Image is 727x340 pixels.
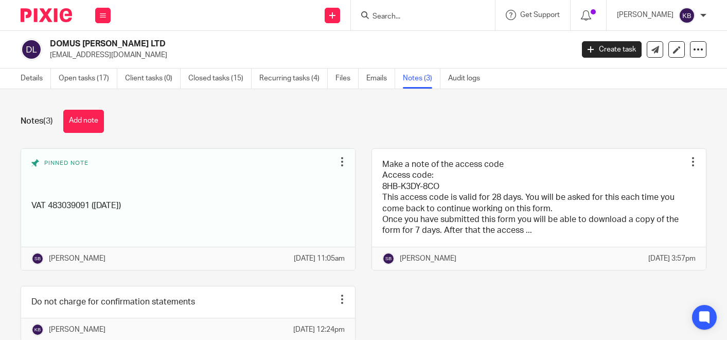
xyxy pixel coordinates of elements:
p: [DATE] 3:57pm [648,253,696,264]
p: [EMAIL_ADDRESS][DOMAIN_NAME] [50,50,566,60]
input: Search [371,12,464,22]
h1: Notes [21,116,53,127]
a: Audit logs [448,69,488,89]
p: [PERSON_NAME] [49,325,105,335]
div: Pinned note [31,159,334,193]
p: [DATE] 11:05am [294,253,345,264]
a: Closed tasks (15) [188,69,252,89]
img: svg%3E [31,324,44,336]
span: Get Support [520,11,560,19]
a: Details [21,69,51,89]
a: Open tasks (17) [59,69,117,89]
button: Add note [63,110,104,133]
a: Emails [366,69,395,89]
p: [DATE] 12:24pm [293,325,345,335]
span: (3) [43,117,53,125]
a: Client tasks (0) [125,69,181,89]
a: Notes (3) [403,69,440,89]
a: Files [335,69,359,89]
a: Recurring tasks (4) [259,69,328,89]
img: svg%3E [679,7,695,24]
a: Create task [582,41,642,58]
img: Pixie [21,8,72,22]
p: [PERSON_NAME] [49,253,105,264]
img: svg%3E [382,252,395,265]
h2: DOMUS [PERSON_NAME] LTD [50,39,463,49]
img: svg%3E [21,39,42,60]
img: svg%3E [31,252,44,265]
p: [PERSON_NAME] [617,10,673,20]
p: [PERSON_NAME] [400,253,456,264]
